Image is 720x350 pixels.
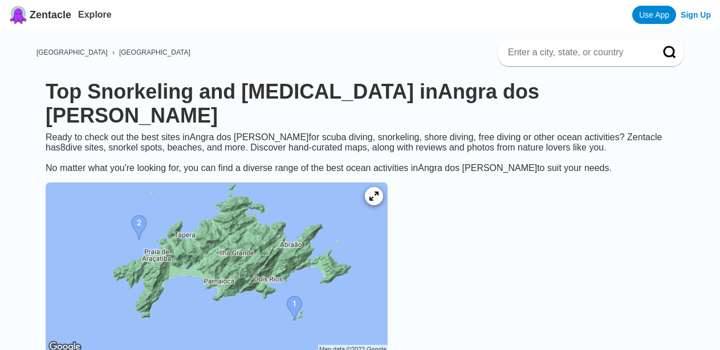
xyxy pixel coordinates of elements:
div: Ready to check out the best sites in Angra dos [PERSON_NAME] for scuba diving, snorkeling, shore ... [36,132,684,173]
span: › [112,48,115,56]
a: [GEOGRAPHIC_DATA] [36,48,108,56]
a: Explore [78,10,112,19]
img: Zentacle logo [9,6,27,24]
a: [GEOGRAPHIC_DATA] [119,48,190,56]
a: Zentacle logoZentacle [9,6,71,24]
a: Sign Up [681,10,711,19]
h1: Top Snorkeling and [MEDICAL_DATA] in Angra dos [PERSON_NAME] [46,80,674,128]
a: Use App [632,6,676,24]
span: Zentacle [30,9,71,21]
input: Enter a city, state, or country [507,47,647,58]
